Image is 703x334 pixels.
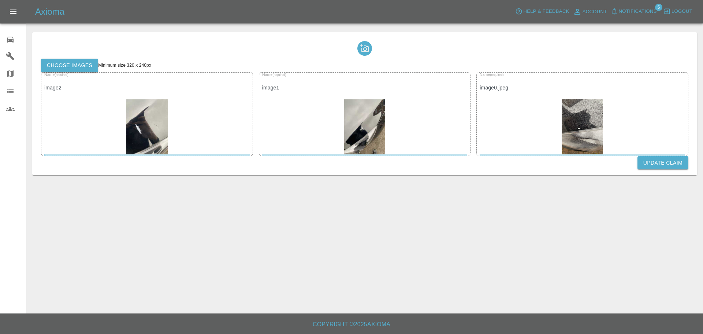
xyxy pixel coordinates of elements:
[480,72,504,77] span: Name
[583,8,607,16] span: Account
[672,7,692,16] span: Logout
[98,63,151,68] span: Minimum size 320 x 240px
[513,6,571,17] button: Help & Feedback
[6,319,697,330] h6: Copyright © 2025 Axioma
[41,59,98,72] label: Choose images
[262,72,286,77] span: Name
[637,156,688,170] button: Update Claim
[4,3,22,21] button: Open drawer
[619,7,657,16] span: Notifications
[655,4,662,11] span: 5
[55,73,68,76] small: (required)
[662,6,694,17] button: Logout
[272,73,286,76] small: (required)
[571,6,609,18] a: Account
[44,72,68,77] span: Name
[523,7,569,16] span: Help & Feedback
[35,6,64,18] h5: Axioma
[490,73,504,76] small: (required)
[609,6,659,17] button: Notifications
